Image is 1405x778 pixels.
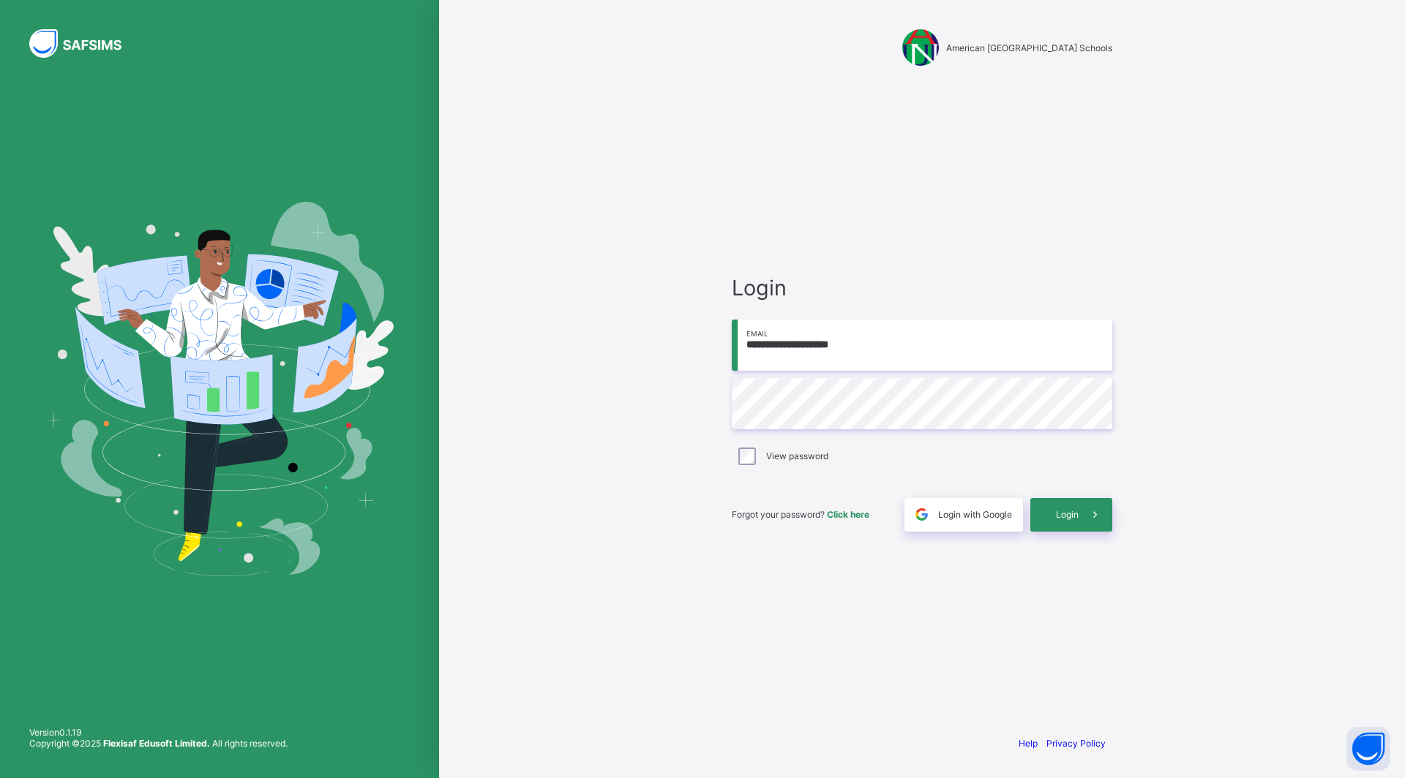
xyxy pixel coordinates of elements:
[29,738,288,749] span: Copyright © 2025 All rights reserved.
[827,509,869,520] a: Click here
[29,29,139,58] img: SAFSIMS Logo
[45,202,394,576] img: Hero Image
[766,450,828,461] label: View password
[1019,738,1038,749] a: Help
[946,42,1112,53] span: American [GEOGRAPHIC_DATA] Schools
[913,506,930,523] img: google.396cfc9801f0270233282035f929180a.svg
[938,509,1012,520] span: Login with Google
[1056,509,1079,520] span: Login
[103,738,210,749] strong: Flexisaf Edusoft Limited.
[1046,738,1106,749] a: Privacy Policy
[732,275,1112,301] span: Login
[732,509,869,520] span: Forgot your password?
[29,727,288,738] span: Version 0.1.19
[1346,727,1390,771] button: Open asap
